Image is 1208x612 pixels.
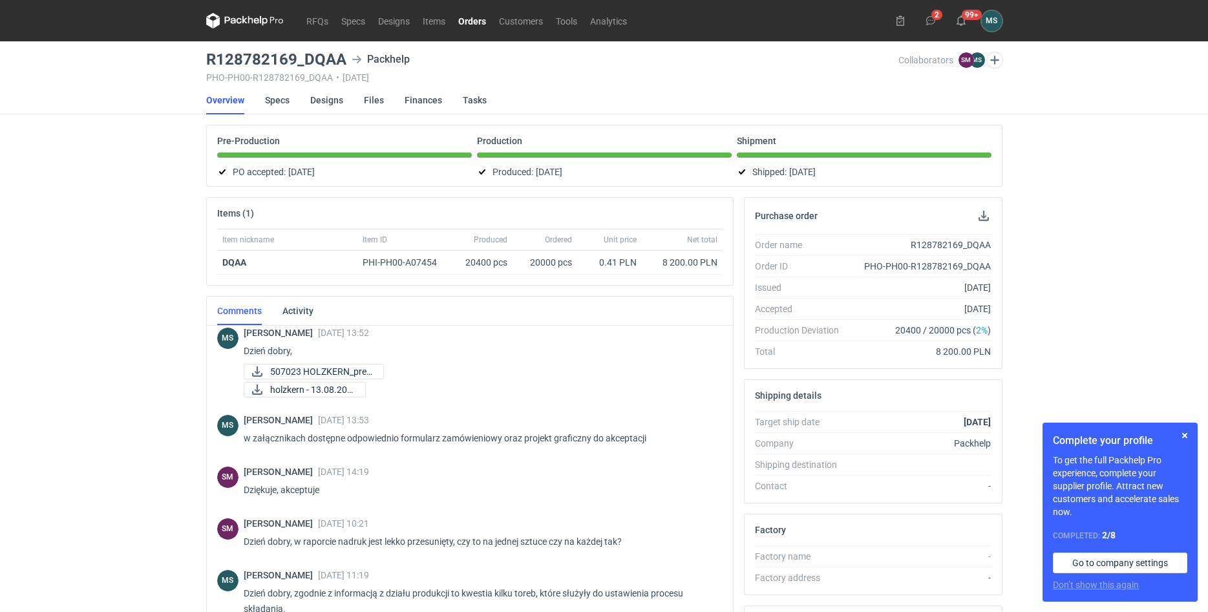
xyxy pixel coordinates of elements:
[217,467,238,488] figcaption: SM
[217,164,472,180] div: PO accepted:
[206,72,898,83] div: PHO-PH00-R128782169_DQAA [DATE]
[849,281,991,294] div: [DATE]
[849,260,991,273] div: PHO-PH00-R128782169_DQAA
[217,208,254,218] h2: Items (1)
[310,86,343,114] a: Designs
[222,257,246,268] strong: DQAA
[405,86,442,114] a: Finances
[849,437,991,450] div: Packhelp
[755,238,849,251] div: Order name
[363,256,449,269] div: PHI-PH00-A07454
[970,52,985,68] figcaption: MS
[545,235,572,245] span: Ordered
[964,417,991,427] strong: [DATE]
[755,458,849,471] div: Shipping destination
[318,518,369,529] span: [DATE] 10:21
[217,467,238,488] div: Sebastian Markut
[849,550,991,563] div: -
[849,571,991,584] div: -
[372,13,416,28] a: Designs
[416,13,452,28] a: Items
[513,251,577,275] div: 20000 pcs
[217,328,238,349] div: Michał Sokołowski
[920,10,941,31] button: 2
[318,328,369,338] span: [DATE] 13:52
[755,571,849,584] div: Factory address
[976,325,988,335] span: 2%
[265,86,290,114] a: Specs
[270,364,373,379] span: 507023 HOLZKERN_prev...
[217,570,238,591] figcaption: MS
[206,52,346,67] h3: R128782169_DQAA
[288,164,315,180] span: [DATE]
[981,10,1002,32] button: MS
[976,208,991,224] button: Download PO
[895,324,991,337] span: 20400 / 20000 pcs ( )
[363,235,387,245] span: Item ID
[217,297,262,325] a: Comments
[755,345,849,358] div: Total
[789,164,816,180] span: [DATE]
[755,416,849,428] div: Target ship date
[604,235,637,245] span: Unit price
[335,13,372,28] a: Specs
[549,13,584,28] a: Tools
[493,13,549,28] a: Customers
[849,302,991,315] div: [DATE]
[222,235,274,245] span: Item nickname
[737,164,991,180] div: Shipped:
[244,382,366,397] div: holzkern - 13.08.2024.pdf
[755,302,849,315] div: Accepted
[300,13,335,28] a: RFQs
[244,328,318,338] span: [PERSON_NAME]
[477,136,522,146] p: Production
[282,297,313,325] a: Activity
[647,256,717,269] div: 8 200.00 PLN
[986,52,1002,69] button: Edit collaborators
[244,430,712,446] p: w załącznikach dostępne odpowiednio formularz zamówieniowy oraz projekt graficzny do akceptacji
[1053,553,1187,573] a: Go to company settings
[755,480,849,492] div: Contact
[849,238,991,251] div: R128782169_DQAA
[244,415,318,425] span: [PERSON_NAME]
[959,52,974,68] figcaption: SM
[755,437,849,450] div: Company
[244,364,373,379] div: 507023 HOLZKERN_prev.pdf
[584,13,633,28] a: Analytics
[217,328,238,349] figcaption: MS
[318,570,369,580] span: [DATE] 11:19
[318,415,369,425] span: [DATE] 13:53
[951,10,971,31] button: 99+
[981,10,1002,32] div: Michał Sokołowski
[217,518,238,540] div: Sebastian Markut
[244,534,712,549] p: Dzień dobry, w raporcie nadruk jest lekko przesunięty, czy to na jednej sztuce czy na każdej tak?
[217,518,238,540] figcaption: SM
[755,525,786,535] h2: Factory
[217,415,238,436] figcaption: MS
[755,324,849,337] div: Production Deviation
[352,52,410,67] div: Packhelp
[1053,578,1139,591] button: Don’t show this again
[244,482,712,498] p: Dziękuje, akceptuje
[1177,428,1192,443] button: Skip for now
[318,467,369,477] span: [DATE] 14:19
[1102,530,1116,540] strong: 2 / 8
[582,256,637,269] div: 0.41 PLN
[452,13,493,28] a: Orders
[244,518,318,529] span: [PERSON_NAME]
[463,86,487,114] a: Tasks
[217,415,238,436] div: Michał Sokołowski
[244,343,712,359] p: Dzień dobry,
[1053,529,1187,542] div: Completed:
[1053,454,1187,518] p: To get the full Packhelp Pro experience, complete your supplier profile. Attract new customers an...
[454,251,513,275] div: 20400 pcs
[849,345,991,358] div: 8 200.00 PLN
[244,570,318,580] span: [PERSON_NAME]
[536,164,562,180] span: [DATE]
[244,467,318,477] span: [PERSON_NAME]
[687,235,717,245] span: Net total
[755,390,821,401] h2: Shipping details
[270,383,355,397] span: holzkern - 13.08.202...
[364,86,384,114] a: Files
